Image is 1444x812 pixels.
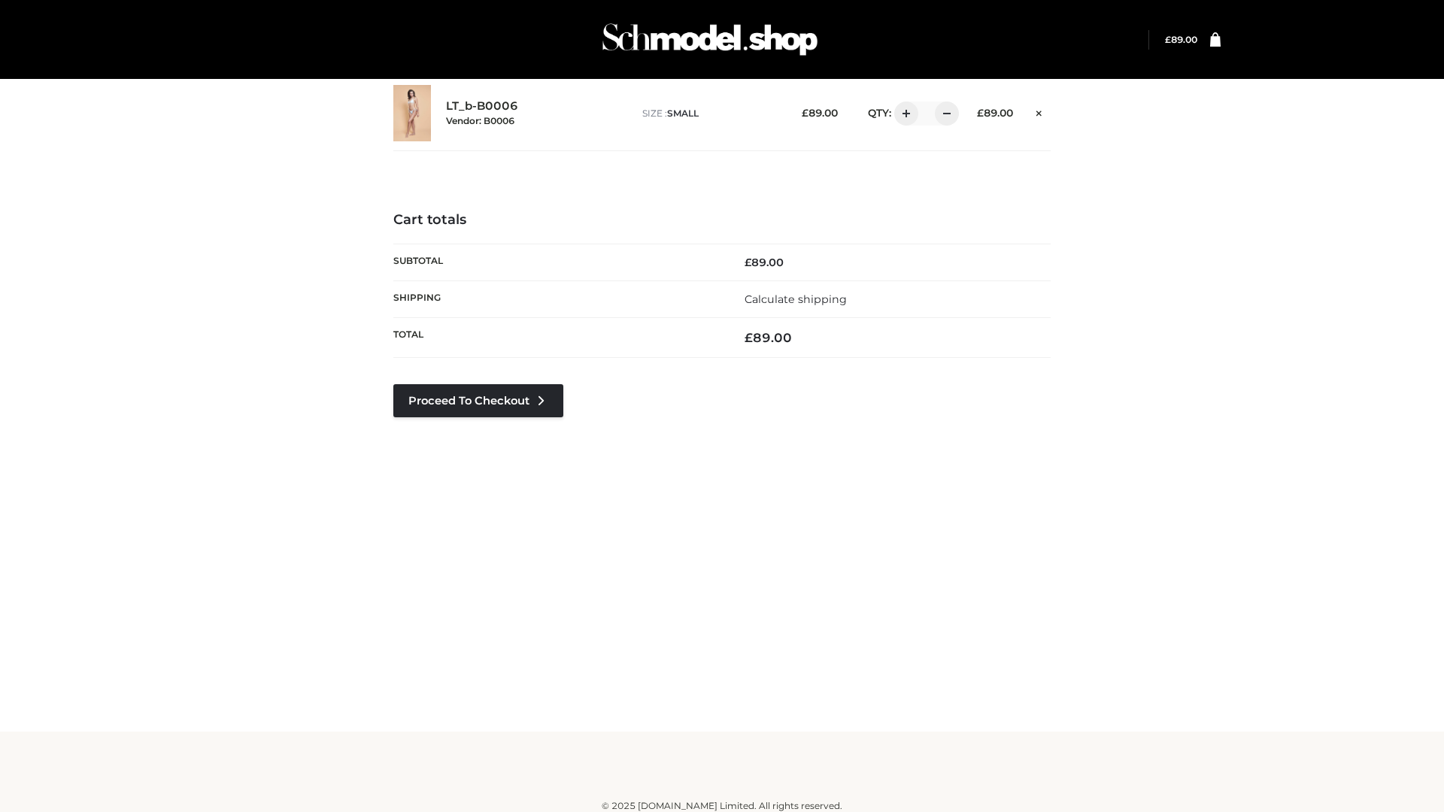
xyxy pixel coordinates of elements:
a: LT_b-B0006 [446,99,518,114]
bdi: 89.00 [802,107,838,119]
th: Total [393,318,722,358]
bdi: 89.00 [977,107,1013,119]
span: SMALL [667,108,699,119]
a: Remove this item [1028,101,1051,121]
a: Proceed to Checkout [393,384,563,417]
th: Shipping [393,280,722,317]
div: QTY: [853,101,954,126]
p: size : [642,107,778,120]
span: £ [1165,34,1171,45]
span: £ [745,256,751,269]
bdi: 89.00 [745,256,784,269]
img: LT_b-B0006 - SMALL [393,85,431,141]
a: £89.00 [1165,34,1197,45]
bdi: 89.00 [1165,34,1197,45]
small: Vendor: B0006 [446,115,514,126]
a: Calculate shipping [745,292,847,306]
span: £ [977,107,984,119]
img: Schmodel Admin 964 [597,10,823,69]
h4: Cart totals [393,212,1051,229]
th: Subtotal [393,244,722,280]
span: £ [802,107,808,119]
bdi: 89.00 [745,330,792,345]
span: £ [745,330,753,345]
